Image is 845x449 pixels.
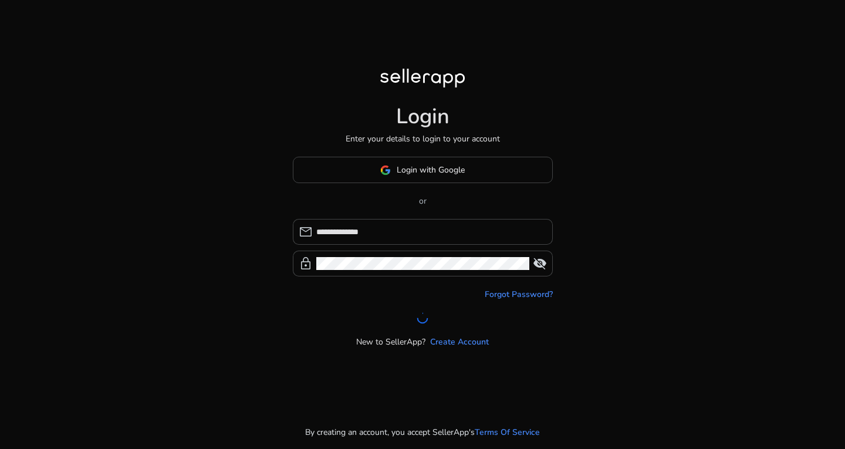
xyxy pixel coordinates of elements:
a: Forgot Password? [485,288,553,301]
p: Enter your details to login to your account [346,133,500,145]
span: mail [299,225,313,239]
p: New to SellerApp? [356,336,425,348]
span: lock [299,256,313,271]
img: google-logo.svg [380,165,391,175]
span: Login with Google [397,164,465,176]
h1: Login [396,104,449,129]
button: Login with Google [293,157,553,183]
a: Terms Of Service [475,426,540,438]
a: Create Account [430,336,489,348]
p: or [293,195,553,207]
span: visibility_off [533,256,547,271]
